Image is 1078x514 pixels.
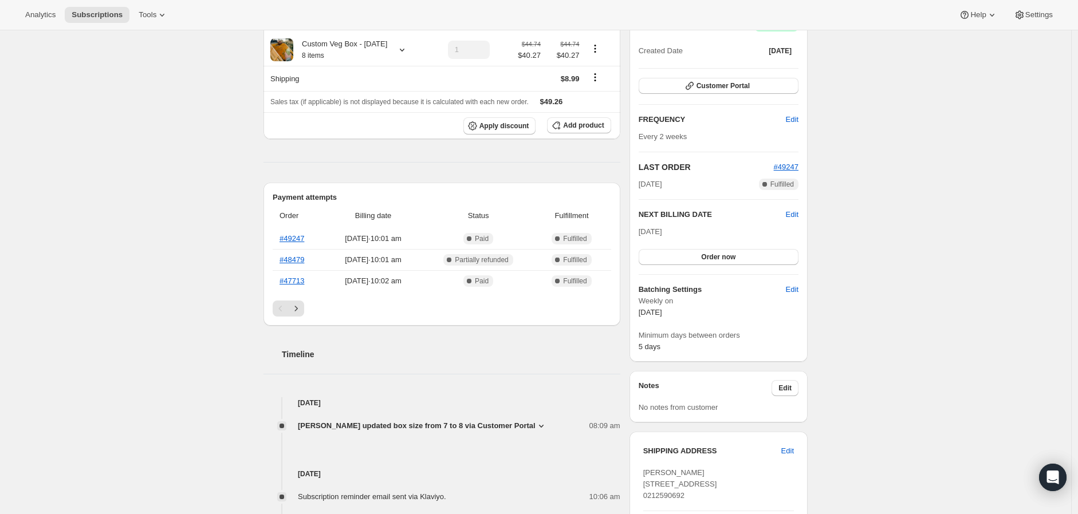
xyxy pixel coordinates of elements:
button: Tools [132,7,175,23]
span: Sales tax (if applicable) is not displayed because it is calculated with each new order. [270,98,529,106]
button: Help [952,7,1004,23]
span: Subscription reminder email sent via Klaviyo. [298,492,446,501]
a: #49247 [280,234,304,243]
button: Product actions [586,42,604,55]
a: #47713 [280,276,304,285]
span: [DATE] [639,308,662,317]
span: 08:09 am [589,420,620,432]
span: [PERSON_NAME] [STREET_ADDRESS] 0212590692 [643,468,717,500]
span: Created Date [639,45,683,57]
span: Edit [781,445,794,457]
img: product img [270,38,293,61]
a: #48479 [280,255,304,264]
span: Tools [139,10,156,19]
button: #49247 [774,161,798,173]
span: Settings [1025,10,1053,19]
span: Every 2 weeks [639,132,687,141]
span: Billing date [329,210,418,222]
span: [DATE] · 10:01 am [329,254,418,266]
button: [DATE] [762,43,798,59]
div: Open Intercom Messenger [1039,464,1067,491]
span: Paid [475,234,489,243]
small: $44.74 [522,41,541,48]
span: [DATE] [639,227,662,236]
span: Help [970,10,986,19]
span: Order now [701,252,735,262]
span: [DATE] · 10:01 am [329,233,418,244]
button: Subscriptions [65,7,129,23]
span: Subscriptions [72,10,123,19]
span: Fulfilled [563,234,587,243]
span: No notes from customer [639,403,718,412]
button: Order now [639,249,798,265]
span: $8.99 [561,74,580,83]
h2: FREQUENCY [639,114,786,125]
span: 10:06 am [589,491,620,503]
span: Customer Portal [697,81,750,90]
span: $40.27 [548,50,580,61]
span: Partially refunded [455,255,508,264]
div: Custom Veg Box - [DATE] [293,38,387,61]
button: Apply discount [463,117,536,135]
h2: Timeline [282,349,620,360]
span: [DATE] · 10:02 am [329,275,418,287]
button: Edit [772,380,798,396]
nav: Pagination [273,301,611,317]
h3: SHIPPING ADDRESS [643,445,781,457]
span: Edit [778,383,792,393]
th: Shipping [263,66,430,91]
button: Edit [774,442,801,460]
span: Minimum days between orders [639,330,798,341]
span: Paid [475,276,489,286]
span: Fulfilled [770,180,794,189]
span: $40.27 [518,50,541,61]
span: Fulfilled [563,255,587,264]
span: Fulfilled [563,276,587,286]
h3: Notes [639,380,772,396]
h6: Batching Settings [639,284,786,295]
button: [PERSON_NAME] updated box size from 7 to 8 via Customer Portal [298,420,547,432]
small: 8 items [302,52,324,60]
button: Analytics [18,7,62,23]
span: Add product [563,121,604,130]
button: Customer Portal [639,78,798,94]
button: Edit [786,209,798,220]
button: Settings [1007,7,1060,23]
span: Status [424,210,533,222]
h4: [DATE] [263,468,620,480]
a: #49247 [774,163,798,171]
h2: LAST ORDER [639,161,774,173]
span: [DATE] [769,46,792,56]
button: Next [288,301,304,317]
span: Analytics [25,10,56,19]
button: Edit [779,110,805,129]
button: Edit [779,280,805,299]
span: $49.26 [540,97,563,106]
span: Apply discount [479,121,529,131]
span: Weekly on [639,295,798,307]
h2: NEXT BILLING DATE [639,209,786,220]
th: Order [273,203,325,228]
span: Edit [786,284,798,295]
small: $44.74 [560,41,579,48]
span: [DATE] [639,179,662,190]
span: Fulfillment [539,210,604,222]
span: [PERSON_NAME] updated box size from 7 to 8 via Customer Portal [298,420,536,432]
h2: Payment attempts [273,192,611,203]
span: Edit [786,114,798,125]
span: 5 days [639,342,660,351]
button: Add product [547,117,611,133]
h4: [DATE] [263,397,620,409]
button: Shipping actions [586,71,604,84]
